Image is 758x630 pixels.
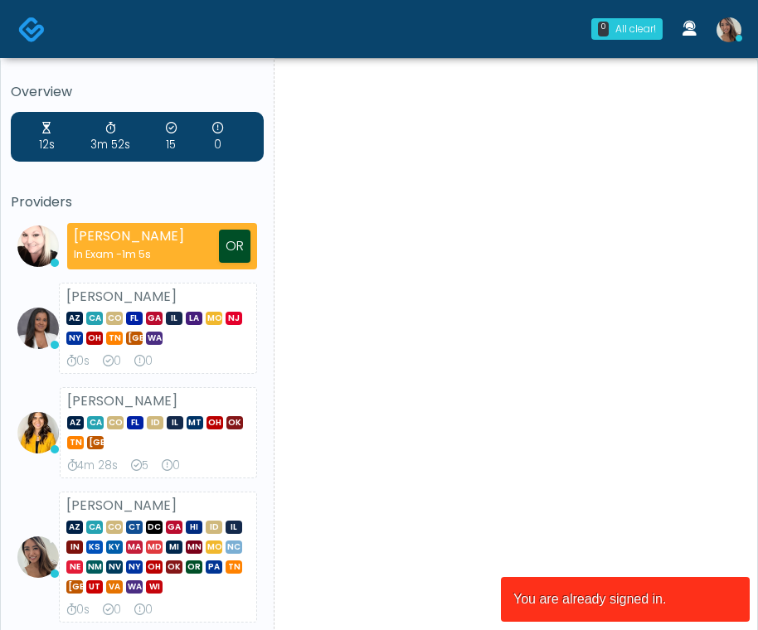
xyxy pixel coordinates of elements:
span: NM [86,560,103,574]
span: AZ [66,521,83,534]
a: 0 All clear! [581,12,673,46]
span: IL [226,521,242,534]
strong: [PERSON_NAME] [67,391,177,410]
img: Samantha Ly [717,17,741,42]
span: WI [146,580,163,594]
span: UT [86,580,103,594]
div: 0s [66,353,90,370]
span: OR [186,560,202,574]
span: OH [207,416,223,429]
div: 5 [131,458,148,474]
span: KS [86,540,103,554]
span: OH [146,560,163,574]
span: MT [187,416,203,429]
h5: Providers [11,195,264,210]
span: NY [66,332,83,345]
span: MO [206,540,222,554]
span: OK [166,560,182,574]
article: You are already signed in. [501,577,750,622]
span: WA [146,332,163,345]
span: CO [106,521,123,534]
span: VA [106,580,123,594]
span: CA [86,312,103,325]
div: All clear! [615,22,656,36]
span: MO [206,312,222,325]
span: CA [86,521,103,534]
span: AZ [66,312,83,325]
span: NE [66,560,83,574]
span: NY [126,560,143,574]
strong: [PERSON_NAME] [66,496,177,515]
div: 3m 52s [90,120,130,153]
strong: [PERSON_NAME] [66,287,177,306]
span: CO [107,416,124,429]
span: NV [106,560,123,574]
span: IN [66,540,83,554]
img: Cynthia Petersen [17,225,59,267]
strong: [PERSON_NAME] [74,226,184,245]
span: MA [126,540,143,554]
span: NC [226,540,242,554]
span: [GEOGRAPHIC_DATA] [66,580,83,594]
span: [GEOGRAPHIC_DATA] [87,436,104,449]
div: 0 [103,353,121,370]
span: LA [186,312,202,325]
span: NJ [226,312,242,325]
span: FL [126,312,143,325]
img: Anjali Nandakumar [17,308,59,349]
div: 0 [162,458,180,474]
span: PA [206,560,222,574]
span: CA [87,416,104,429]
span: OK [226,416,243,429]
div: 0 [212,120,223,153]
span: GA [146,312,163,325]
span: GA [166,521,182,534]
div: OR [219,230,250,263]
span: ID [206,521,222,534]
span: HI [186,521,202,534]
span: TN [106,332,123,345]
div: 0 [134,353,153,370]
div: 12s [39,120,55,153]
span: [GEOGRAPHIC_DATA] [126,332,143,345]
div: 0 [103,602,121,618]
div: 0 [598,22,609,36]
span: IL [166,312,182,325]
h5: Overview [11,85,264,99]
span: CO [106,312,123,325]
span: MN [186,540,202,554]
span: AZ [67,416,84,429]
span: 1m 5s [122,247,151,261]
span: TN [67,436,84,449]
div: 0 [134,602,153,618]
span: IL [167,416,183,429]
span: WA [126,580,143,594]
span: DC [146,521,163,534]
span: FL [127,416,143,429]
div: 0s [66,602,90,618]
span: KY [106,540,123,554]
span: OH [86,332,103,345]
div: In Exam - [74,246,184,262]
img: Samantha Ly [17,536,59,578]
span: CT [126,521,143,534]
span: MI [166,540,182,554]
img: Erika Felder [17,412,59,453]
span: MD [146,540,163,554]
img: Docovia [18,16,46,43]
div: 4m 28s [67,458,118,474]
div: 15 [166,120,177,153]
span: TN [226,560,242,574]
span: ID [147,416,163,429]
